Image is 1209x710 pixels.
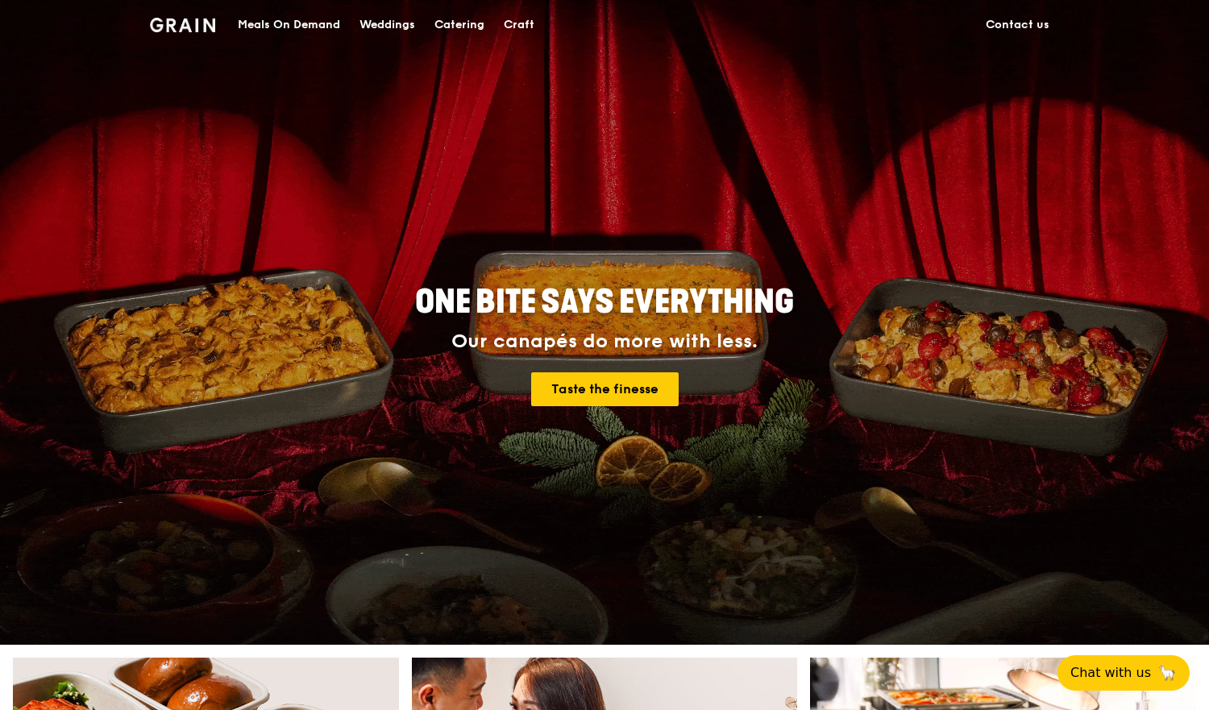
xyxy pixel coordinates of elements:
[415,283,794,322] span: ONE BITE SAYS EVERYTHING
[504,1,534,49] div: Craft
[1157,663,1177,683] span: 🦙
[238,1,340,49] div: Meals On Demand
[350,1,425,49] a: Weddings
[434,1,484,49] div: Catering
[494,1,544,49] a: Craft
[425,1,494,49] a: Catering
[314,330,895,353] div: Our canapés do more with less.
[359,1,415,49] div: Weddings
[1070,663,1151,683] span: Chat with us
[150,18,215,32] img: Grain
[976,1,1059,49] a: Contact us
[1057,655,1190,691] button: Chat with us🦙
[531,372,679,406] a: Taste the finesse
